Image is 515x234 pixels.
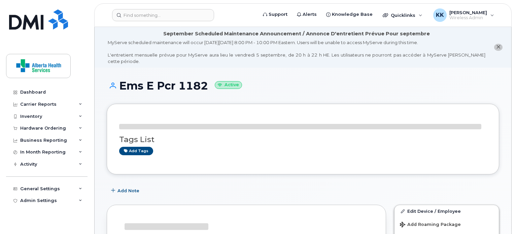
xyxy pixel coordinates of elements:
div: MyServe scheduled maintenance will occur [DATE][DATE] 8:00 PM - 10:00 PM Eastern. Users will be u... [108,39,485,64]
div: September Scheduled Maintenance Announcement / Annonce D'entretient Prévue Pour septembre [163,30,430,37]
h1: Ems E Pcr 1182 [107,80,499,92]
button: Add Roaming Package [394,217,499,231]
h3: Tags List [119,135,487,144]
button: close notification [494,44,503,51]
a: Add tags [119,147,153,155]
span: Add Note [117,188,139,194]
span: Add Roaming Package [400,222,461,228]
small: Active [215,81,242,89]
button: Add Note [107,185,145,197]
a: Edit Device / Employee [394,205,499,217]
